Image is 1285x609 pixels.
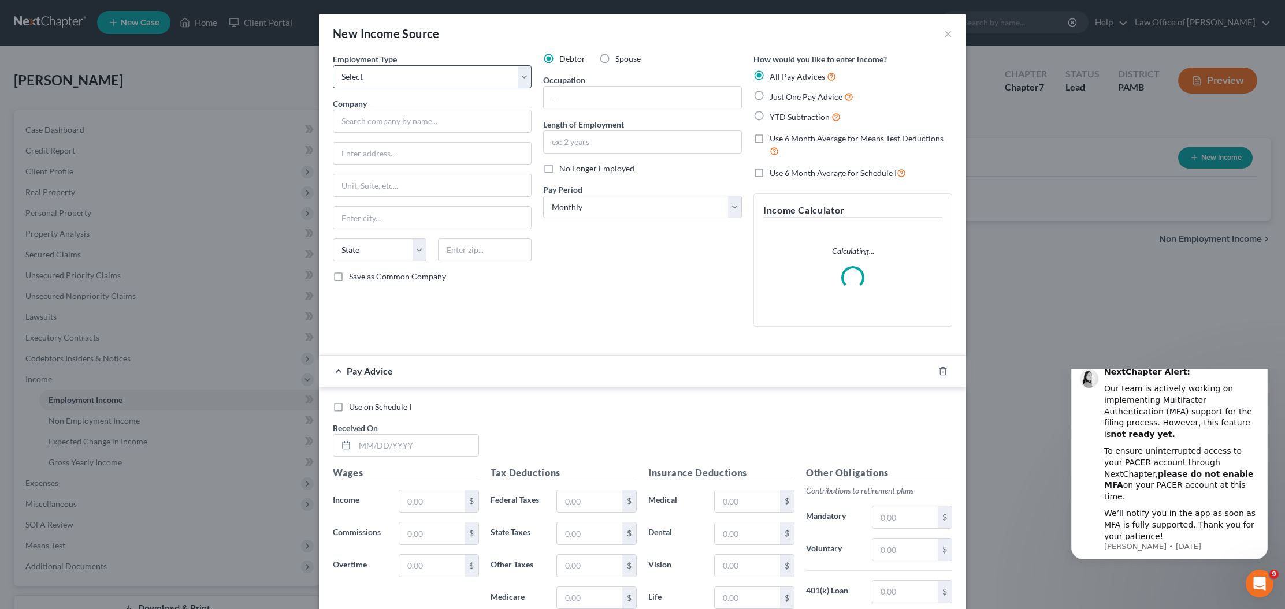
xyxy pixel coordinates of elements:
[485,522,551,545] label: State Taxes
[333,174,531,196] input: Unit, Suite, etc...
[615,54,641,63] span: Spouse
[1246,570,1273,597] iframe: Intercom live chat
[333,143,531,165] input: Enter address...
[648,466,794,480] h5: Insurance Deductions
[763,245,942,257] p: Calculating...
[333,466,479,480] h5: Wages
[543,185,582,195] span: Pay Period
[349,402,411,412] span: Use on Schedule I
[770,112,830,122] span: YTD Subtraction
[438,238,532,261] input: Enter zip...
[399,555,465,577] input: 0.00
[770,133,944,143] span: Use 6 Month Average for Means Test Deductions
[780,587,794,609] div: $
[333,25,440,42] div: New Income Source
[715,555,780,577] input: 0.00
[355,435,478,457] input: MM/DD/YYYY
[50,111,69,121] b: MFA
[872,539,938,561] input: 0.00
[50,77,205,133] div: To ensure uninterrupted access to your PACER account through NextChapter, on your PACER account a...
[543,74,585,86] label: Occupation
[491,466,637,480] h5: Tax Deductions
[333,99,367,109] span: Company
[543,118,624,130] label: Length of Employment
[780,555,794,577] div: $
[780,522,794,544] div: $
[485,490,551,513] label: Federal Taxes
[753,53,887,65] label: How would you like to enter income?
[104,100,199,110] b: please do not enable
[57,61,121,70] b: not ready yet.
[333,110,532,133] input: Search company by name...
[872,506,938,528] input: 0.00
[347,365,393,376] span: Pay Advice
[26,1,44,19] img: Profile image for Lindsey
[557,555,622,577] input: 0.00
[642,554,708,577] label: Vision
[465,522,478,544] div: $
[938,506,952,528] div: $
[780,490,794,512] div: $
[622,587,636,609] div: $
[715,490,780,512] input: 0.00
[399,490,465,512] input: 0.00
[622,490,636,512] div: $
[622,555,636,577] div: $
[1054,369,1285,566] iframe: Intercom notifications message
[557,490,622,512] input: 0.00
[465,555,478,577] div: $
[642,522,708,545] label: Dental
[349,271,446,281] span: Save as Common Company
[557,522,622,544] input: 0.00
[1269,570,1279,579] span: 9
[800,580,866,603] label: 401(k) Loan
[559,163,634,173] span: No Longer Employed
[544,87,741,109] input: --
[938,539,952,561] div: $
[50,14,205,71] div: Our team is actively working on implementing Multifactor Authentication (MFA) support for the fil...
[763,203,942,218] h5: Income Calculator
[559,54,585,63] span: Debtor
[642,490,708,513] label: Medical
[715,587,780,609] input: 0.00
[333,423,378,433] span: Received On
[544,131,741,153] input: ex: 2 years
[50,139,205,173] div: We’ll notify you in the app as soon as MFA is fully supported. Thank you for your patience!
[50,173,205,183] p: Message from Lindsey, sent 5w ago
[800,538,866,561] label: Voluntary
[485,554,551,577] label: Other Taxes
[333,207,531,229] input: Enter city...
[399,522,465,544] input: 0.00
[944,27,952,40] button: ×
[806,485,952,496] p: Contributions to retirement plans
[327,554,393,577] label: Overtime
[770,92,842,102] span: Just One Pay Advice
[622,522,636,544] div: $
[770,72,825,81] span: All Pay Advices
[465,490,478,512] div: $
[557,587,622,609] input: 0.00
[333,495,359,505] span: Income
[333,54,397,64] span: Employment Type
[938,581,952,603] div: $
[806,466,952,480] h5: Other Obligations
[800,506,866,529] label: Mandatory
[327,522,393,545] label: Commissions
[715,522,780,544] input: 0.00
[770,168,897,178] span: Use 6 Month Average for Schedule I
[872,581,938,603] input: 0.00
